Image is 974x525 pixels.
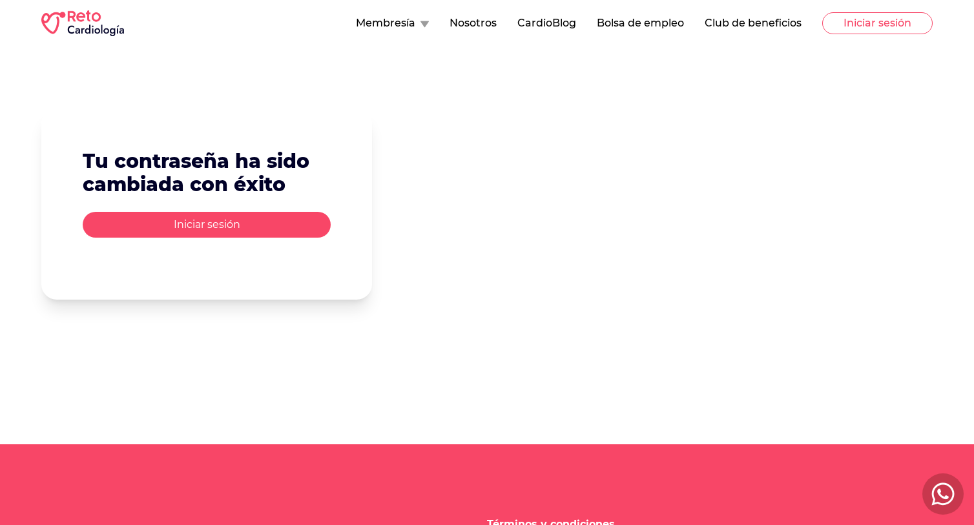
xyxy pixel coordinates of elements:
button: Iniciar sesión [822,12,933,34]
button: Membresía [356,15,429,31]
button: Nosotros [450,15,497,31]
button: Club de beneficios [705,15,802,31]
button: Iniciar sesión [83,212,331,238]
a: Iniciar sesión [83,218,331,231]
h2: Tu contraseña ha sido cambiada con éxito [83,150,331,196]
button: Bolsa de empleo [597,15,684,31]
button: CardioBlog [517,15,576,31]
img: RETO Cardio Logo [41,10,124,36]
